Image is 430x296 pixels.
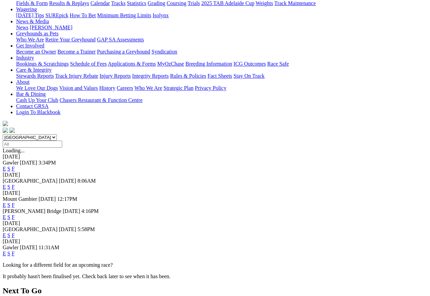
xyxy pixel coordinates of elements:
[3,208,61,214] span: [PERSON_NAME] Bridge
[16,37,44,42] a: Who We Are
[3,226,57,232] span: [GEOGRAPHIC_DATA]
[185,61,232,67] a: Breeding Information
[16,25,28,30] a: News
[3,178,57,184] span: [GEOGRAPHIC_DATA]
[39,245,59,250] span: 11:31AM
[7,202,10,208] a: S
[16,61,69,67] a: Bookings & Scratchings
[16,37,427,43] div: Greyhounds as Pets
[12,214,15,220] a: F
[170,73,206,79] a: Rules & Policies
[12,184,15,190] a: F
[7,251,10,256] a: S
[49,0,89,6] a: Results & Replays
[7,232,10,238] a: S
[59,178,76,184] span: [DATE]
[274,0,316,6] a: Track Maintenance
[3,286,427,295] h2: Next To Go
[3,238,427,245] div: [DATE]
[16,85,427,91] div: About
[16,67,52,73] a: Care & Integrity
[16,49,427,55] div: Get Involved
[12,202,15,208] a: F
[30,25,72,30] a: [PERSON_NAME]
[97,12,151,18] a: Minimum Betting Limits
[195,85,226,91] a: Privacy Policy
[3,196,37,202] span: Mount Gambier
[3,172,427,178] div: [DATE]
[256,0,273,6] a: Weights
[3,220,427,226] div: [DATE]
[117,85,133,91] a: Careers
[208,73,232,79] a: Fact Sheets
[7,166,10,172] a: S
[3,148,25,153] span: Loading...
[57,196,77,202] span: 12:17PM
[16,55,34,61] a: Industry
[3,232,6,238] a: E
[3,214,6,220] a: E
[12,251,15,256] a: F
[39,196,56,202] span: [DATE]
[16,12,427,18] div: Wagering
[59,85,98,91] a: Vision and Values
[45,12,68,18] a: SUREpick
[78,226,95,232] span: 5:58PM
[132,73,169,79] a: Integrity Reports
[97,37,144,42] a: GAP SA Assessments
[3,160,18,165] span: Gawler
[78,178,96,184] span: 8:06AM
[16,103,48,109] a: Contact GRSA
[3,127,8,133] img: facebook.svg
[90,0,110,6] a: Calendar
[152,49,177,54] a: Syndication
[12,232,15,238] a: F
[167,0,186,6] a: Coursing
[3,262,427,268] p: Looking for a different field for an upcoming race?
[16,0,427,6] div: Racing
[187,0,200,6] a: Trials
[99,73,131,79] a: Injury Reports
[7,184,10,190] a: S
[81,208,99,214] span: 4:16PM
[3,154,427,160] div: [DATE]
[127,0,146,6] a: Statistics
[267,61,289,67] a: Race Safe
[148,0,165,6] a: Grading
[99,85,115,91] a: History
[233,73,264,79] a: Stay On Track
[55,73,98,79] a: Track Injury Rebate
[3,251,6,256] a: E
[3,273,171,279] partial: It probably hasn't been finalised yet. Check back later to see when it has been.
[3,121,8,126] img: logo-grsa-white.png
[3,141,62,148] input: Select date
[16,97,58,103] a: Cash Up Your Club
[12,166,15,172] a: F
[111,0,126,6] a: Tracks
[3,184,6,190] a: E
[9,127,15,133] img: twitter.svg
[16,97,427,103] div: Bar & Dining
[16,12,44,18] a: [DATE] Tips
[59,226,76,232] span: [DATE]
[16,109,60,115] a: Login To Blackbook
[134,85,162,91] a: Who We Are
[16,79,30,85] a: About
[16,0,48,6] a: Fields & Form
[3,166,6,172] a: E
[16,25,427,31] div: News & Media
[157,61,184,67] a: MyOzChase
[16,31,58,36] a: Greyhounds as Pets
[70,12,96,18] a: How To Bet
[3,202,6,208] a: E
[16,18,49,24] a: News & Media
[3,245,18,250] span: Gawler
[7,214,10,220] a: S
[70,61,106,67] a: Schedule of Fees
[45,37,96,42] a: Retire Your Greyhound
[97,49,150,54] a: Purchasing a Greyhound
[16,43,44,48] a: Get Involved
[39,160,56,165] span: 3:34PM
[3,190,427,196] div: [DATE]
[164,85,193,91] a: Strategic Plan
